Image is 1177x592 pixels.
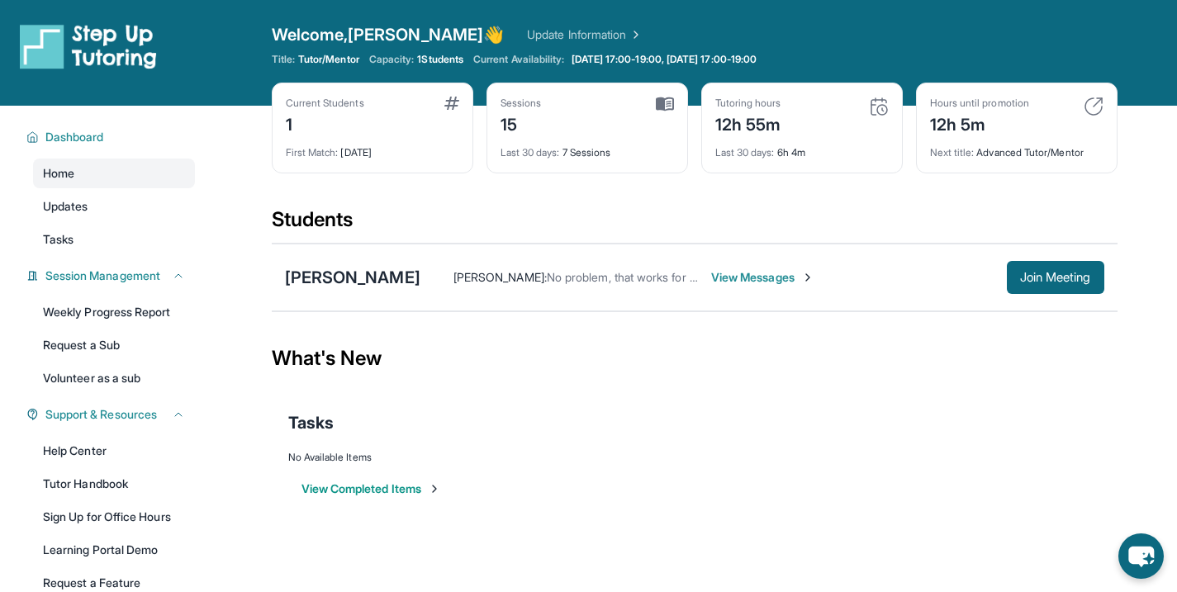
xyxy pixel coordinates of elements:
span: Last 30 days : [501,146,560,159]
a: Help Center [33,436,195,466]
span: Current Availability: [473,53,564,66]
div: 15 [501,110,542,136]
span: Title: [272,53,295,66]
div: 12h 55m [715,110,781,136]
button: Session Management [39,268,185,284]
span: Join Meeting [1020,272,1091,282]
div: Current Students [286,97,364,110]
span: Dashboard [45,129,104,145]
div: Hours until promotion [930,97,1029,110]
img: Chevron-Right [801,271,814,284]
span: Tasks [288,411,334,434]
img: card [656,97,674,111]
span: Next title : [930,146,975,159]
span: No problem, that works for me. Sounds good! I'll be on at 5:50. [547,270,874,284]
a: Updates [33,192,195,221]
a: Update Information [527,26,643,43]
a: Learning Portal Demo [33,535,195,565]
span: Home [43,165,74,182]
span: 1 Students [417,53,463,66]
div: [PERSON_NAME] [285,266,420,289]
div: What's New [272,322,1118,395]
div: 1 [286,110,364,136]
div: 7 Sessions [501,136,674,159]
span: [DATE] 17:00-19:00, [DATE] 17:00-19:00 [572,53,757,66]
span: Last 30 days : [715,146,775,159]
div: [DATE] [286,136,459,159]
span: [PERSON_NAME] : [453,270,547,284]
span: Updates [43,198,88,215]
span: Support & Resources [45,406,157,423]
div: 12h 5m [930,110,1029,136]
a: Weekly Progress Report [33,297,195,327]
span: Capacity: [369,53,415,66]
span: Welcome, [PERSON_NAME] 👋 [272,23,505,46]
a: Home [33,159,195,188]
span: Tasks [43,231,74,248]
div: Students [272,206,1118,243]
img: card [869,97,889,116]
img: logo [20,23,157,69]
a: Sign Up for Office Hours [33,502,195,532]
div: Tutoring hours [715,97,781,110]
button: View Completed Items [301,481,441,497]
a: [DATE] 17:00-19:00, [DATE] 17:00-19:00 [568,53,761,66]
img: card [1084,97,1103,116]
button: Join Meeting [1007,261,1104,294]
span: First Match : [286,146,339,159]
a: Volunteer as a sub [33,363,195,393]
span: Tutor/Mentor [298,53,359,66]
img: card [444,97,459,110]
div: Sessions [501,97,542,110]
a: Tutor Handbook [33,469,195,499]
button: Dashboard [39,129,185,145]
a: Request a Sub [33,330,195,360]
div: 6h 4m [715,136,889,159]
button: Support & Resources [39,406,185,423]
div: Advanced Tutor/Mentor [930,136,1103,159]
img: Chevron Right [626,26,643,43]
button: chat-button [1118,533,1164,579]
a: Tasks [33,225,195,254]
span: Session Management [45,268,160,284]
div: No Available Items [288,451,1101,464]
span: View Messages [711,269,814,286]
